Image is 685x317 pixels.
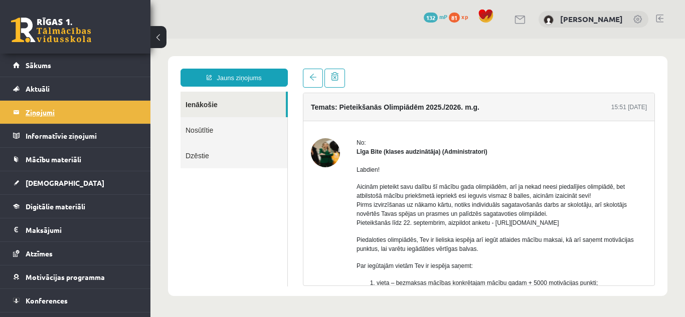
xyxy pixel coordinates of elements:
div: 15:51 [DATE] [461,64,496,73]
a: Jauns ziņojums [30,30,137,48]
a: Aktuāli [13,77,138,100]
p: Labdien! [206,127,496,136]
span: xp [461,13,468,21]
a: Digitālie materiāli [13,195,138,218]
span: 132 [424,13,438,23]
p: Piedaloties olimpiādēs, Tev ir lieliska iespēja arī iegūt atlaides mācību maksai, kā arī saņemt m... [206,197,496,215]
legend: Maksājumi [26,218,138,241]
h4: Temats: Pieteikšanās Olimpiādēm 2025./2026. m.g. [160,65,329,73]
span: Atzīmes [26,249,53,258]
a: Ziņojumi [13,101,138,124]
a: Ienākošie [30,53,135,79]
a: [DEMOGRAPHIC_DATA] [13,171,138,194]
span: Mācību materiāli [26,155,81,164]
span: [DEMOGRAPHIC_DATA] [26,178,104,187]
div: No: [206,100,496,109]
span: Digitālie materiāli [26,202,85,211]
a: Nosūtītie [30,79,137,104]
span: 81 [449,13,460,23]
span: Aktuāli [26,84,50,93]
a: Mācību materiāli [13,148,138,171]
img: Līga Bite (klases audzinātāja) [160,100,190,129]
a: [PERSON_NAME] [560,14,623,24]
span: Sākums [26,61,51,70]
strong: Līga Bite (klases audzinātāja) (Administratori) [206,110,337,117]
img: Anastasija Nikola Šefanovska [544,15,554,25]
li: vieta – bezmaksas mācības konkrētajam mācību gadam + 5000 motivācijas punkti; [226,240,496,249]
p: Par iegūtajām vietām Tev ir iespēja saņemt: [206,223,496,232]
a: Konferences [13,289,138,312]
a: 81 xp [449,13,473,21]
p: Aicinām pieteikt savu dalību šī mācību gada olimpiādēm, arī ja nekad neesi piedalījies olimpiādē,... [206,144,496,189]
a: 132 mP [424,13,447,21]
legend: Ziņojumi [26,101,138,124]
a: Maksājumi [13,218,138,241]
span: Konferences [26,296,68,305]
a: Sākums [13,54,138,77]
legend: Informatīvie ziņojumi [26,124,138,147]
a: Atzīmes [13,242,138,265]
a: Dzēstie [30,104,137,130]
a: Motivācijas programma [13,265,138,288]
span: mP [439,13,447,21]
span: Motivācijas programma [26,272,105,281]
a: Informatīvie ziņojumi [13,124,138,147]
a: Rīgas 1. Tālmācības vidusskola [11,18,91,43]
